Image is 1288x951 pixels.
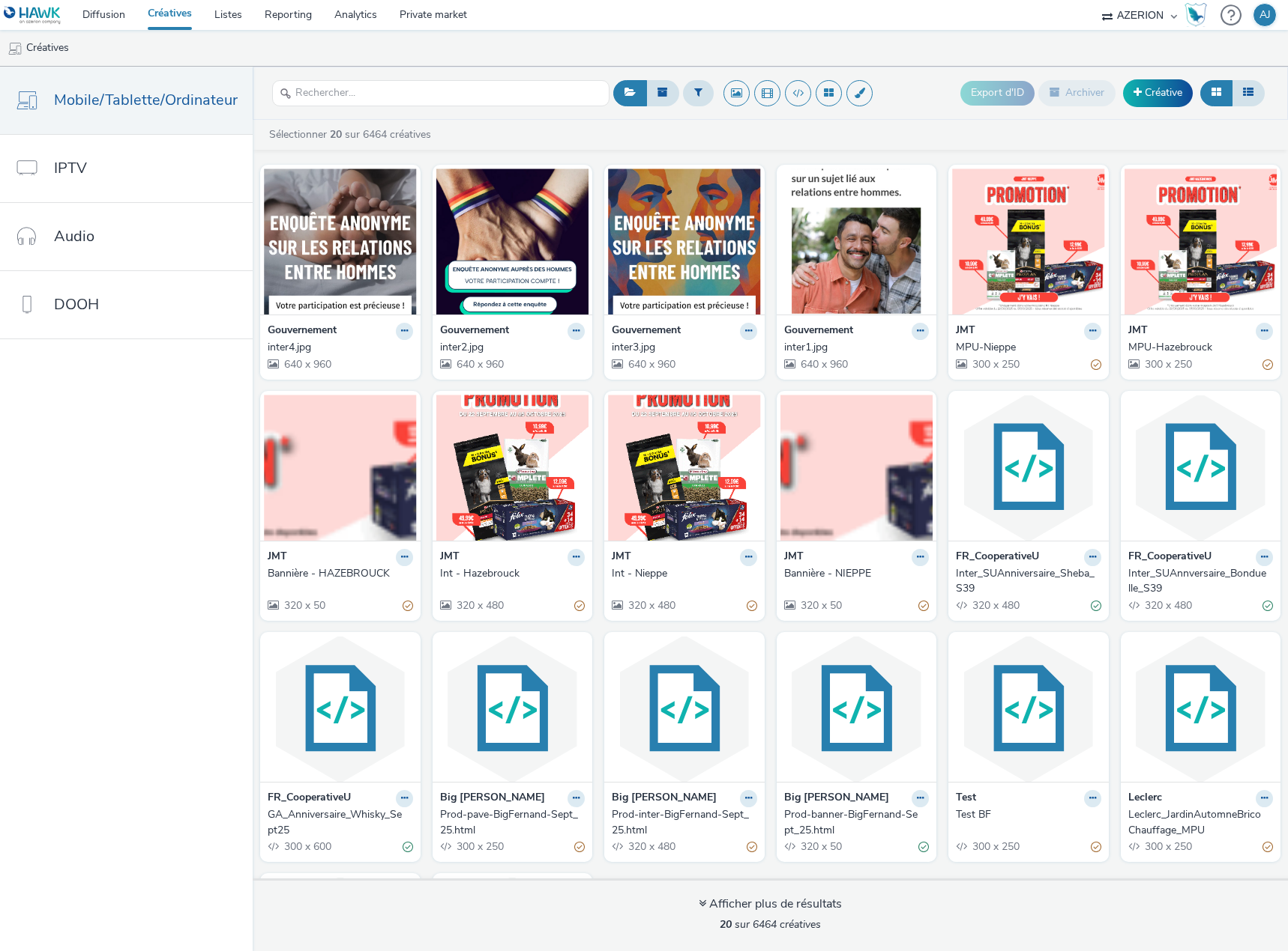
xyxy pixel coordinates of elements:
[956,340,1101,355] a: MPU-Nieppe
[1038,80,1116,106] button: Archiver
[268,340,407,355] div: inter4.jpg
[436,395,589,541] img: Int - Hazebrouck visual
[612,549,631,566] strong: JMT
[612,340,751,355] div: inter3.jpg
[1091,839,1101,855] div: Partiellement valide
[1091,598,1101,614] div: Valide
[720,917,821,932] span: sur 6464 créatives
[608,636,761,782] img: Prod-inter-BigFernand-Sept_25.html visual
[612,566,751,581] div: Int - Nieppe
[956,566,1095,597] div: Inter_SUAnniversaire_Sheba_S39
[436,636,589,782] img: Prod-pave-BigFernand-Sept_25.html visual
[1260,4,1271,26] div: AJ
[574,598,585,614] div: Partiellement valide
[784,566,924,581] div: Bannière - NIEPPE
[1185,3,1207,27] img: Hawk Academy
[608,395,761,541] img: Int - Nieppe visual
[784,340,930,355] a: inter1.jpg
[1125,168,1278,315] img: MPU-Hazebrouck visual
[7,41,22,56] img: mobile
[956,566,1101,597] a: Inter_SUAnniversaire_Sheba_S39
[574,839,585,855] div: Partiellement valide
[54,157,87,179] span: IPTV
[403,598,413,614] div: Partiellement valide
[268,807,413,838] a: GA_Anniversaire_Whisky_Sept25
[440,566,586,581] a: Int - Hazebrouck
[956,807,1095,822] div: Test BF
[747,839,757,855] div: Partiellement valide
[960,81,1035,105] button: Export d'ID
[440,549,460,566] strong: JMT
[799,839,842,854] span: 320 x 50
[956,807,1101,822] a: Test BF
[455,598,504,613] span: 320 x 480
[268,566,407,581] div: Bannière - HAZEBROUCK
[1232,80,1265,106] button: Liste
[330,127,342,142] strong: 20
[627,357,675,371] span: 640 x 960
[784,807,930,838] a: Prod-banner-BigFernand-Sept_25.html
[1263,356,1273,372] div: Partiellement valide
[436,168,589,315] img: inter2.jpg visual
[780,636,933,782] img: Prod-banner-BigFernand-Sept_25.html visual
[956,790,976,807] strong: Test
[1128,807,1268,838] div: Leclerc_JardinAutomneBricoChauffage_MPU
[268,127,437,142] a: Sélectionner sur 6464 créatives
[1125,395,1278,541] img: Inter_SUAnnversaire_Bonduelle_S39 visual
[283,598,325,613] span: 320 x 50
[268,807,407,838] div: GA_Anniversaire_Whisky_Sept25
[440,340,580,355] div: inter2.jpg
[283,357,331,371] span: 640 x 960
[455,839,504,854] span: 300 x 250
[784,566,930,581] a: Bannière - NIEPPE
[799,357,848,371] span: 640 x 960
[1128,549,1212,566] strong: FR_CooperativeU
[268,340,413,355] a: inter4.jpg
[956,323,975,340] strong: JMT
[1128,340,1274,355] a: MPU-Hazebrouck
[4,6,61,25] img: undefined Logo
[1143,839,1192,854] span: 300 x 250
[784,807,924,838] div: Prod-banner-BigFernand-Sept_25.html
[956,340,1095,355] div: MPU-Nieppe
[268,566,413,581] a: Bannière - HAZEBROUCK
[1143,357,1192,371] span: 300 x 250
[54,294,99,315] span: DOOH
[1263,839,1273,855] div: Partiellement valide
[1125,636,1278,782] img: Leclerc_JardinAutomneBricoChauffage_MPU visual
[918,839,929,855] div: Valide
[1143,598,1192,613] span: 320 x 480
[1185,3,1213,27] a: Hawk Academy
[784,340,924,355] div: inter1.jpg
[1128,340,1268,355] div: MPU-Hazebrouck
[952,168,1105,315] img: MPU-Nieppe visual
[54,89,238,111] span: Mobile/Tablette/Ordinateur
[971,839,1020,854] span: 300 x 250
[608,168,761,315] img: inter3.jpg visual
[54,225,94,247] span: Audio
[1128,566,1274,597] a: Inter_SUAnnversaire_Bonduelle_S39
[612,566,757,581] a: Int - Nieppe
[971,357,1020,371] span: 300 x 250
[1091,356,1101,372] div: Partiellement valide
[952,395,1105,541] img: Inter_SUAnniversaire_Sheba_S39 visual
[784,790,889,807] strong: Big [PERSON_NAME]
[799,598,842,613] span: 320 x 50
[403,839,413,855] div: Valide
[952,636,1105,782] img: Test BF visual
[283,839,331,854] span: 300 x 600
[612,340,757,355] a: inter3.jpg
[268,790,351,807] strong: FR_CooperativeU
[612,323,681,340] strong: Gouvernement
[1263,598,1273,614] div: Valide
[440,807,586,838] a: Prod-pave-BigFernand-Sept_25.html
[612,790,717,807] strong: Big [PERSON_NAME]
[1128,323,1148,340] strong: JMT
[780,168,933,315] img: inter1.jpg visual
[627,598,675,613] span: 320 x 480
[699,896,842,913] div: Afficher plus de résultats
[264,636,417,782] img: GA_Anniversaire_Whisky_Sept25 visual
[784,549,804,566] strong: JMT
[612,807,751,838] div: Prod-inter-BigFernand-Sept_25.html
